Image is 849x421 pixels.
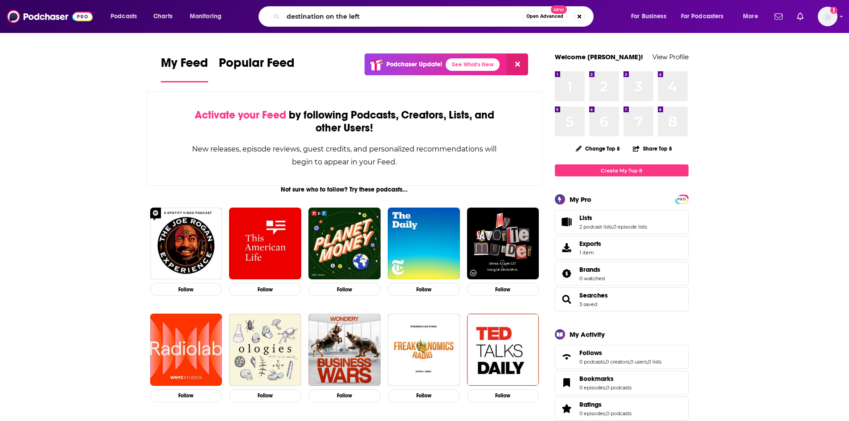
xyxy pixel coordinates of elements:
img: The Daily [388,208,460,280]
a: Exports [555,236,689,260]
a: 0 episodes [579,384,605,391]
span: Podcasts [111,10,137,23]
span: Ratings [579,401,602,409]
span: Lists [579,214,592,222]
a: Searches [579,291,608,299]
img: The Joe Rogan Experience [150,208,222,280]
span: For Business [631,10,666,23]
a: Searches [558,293,576,306]
a: 0 creators [606,359,629,365]
div: New releases, episode reviews, guest credits, and personalized recommendations will begin to appe... [192,143,498,168]
a: 0 podcasts [606,384,632,391]
button: Follow [388,389,460,402]
a: PRO [677,196,687,202]
button: Follow [229,283,301,296]
span: Open Advanced [526,14,563,19]
a: 2 podcast lists [579,224,612,230]
span: , [612,224,613,230]
a: Popular Feed [219,55,295,82]
a: Lists [579,214,647,222]
span: PRO [677,196,687,203]
button: Follow [229,389,301,402]
span: Exports [579,240,601,248]
a: Follows [579,349,661,357]
div: by following Podcasts, Creators, Lists, and other Users! [192,109,498,135]
span: Follows [555,345,689,369]
span: Brands [579,266,600,274]
span: , [605,410,606,417]
img: Freakonomics Radio [388,314,460,386]
span: Ratings [555,396,689,421]
a: Brands [558,267,576,280]
a: See What's New [446,58,500,71]
a: Bookmarks [558,376,576,389]
a: Create My Top 8 [555,164,689,176]
img: Business Wars [308,314,381,386]
a: Show notifications dropdown [793,9,807,24]
a: 3 saved [579,301,597,307]
img: Radiolab [150,314,222,386]
img: Planet Money [308,208,381,280]
span: Charts [153,10,172,23]
a: 0 watched [579,275,605,282]
img: TED Talks Daily [467,314,539,386]
a: This American Life [229,208,301,280]
div: Not sure who to follow? Try these podcasts... [147,186,543,193]
button: Follow [308,283,381,296]
span: 1 item [579,249,601,256]
span: Bookmarks [555,371,689,395]
span: Popular Feed [219,55,295,76]
div: My Activity [570,330,605,339]
a: Bookmarks [579,375,632,383]
a: Follows [558,351,576,363]
img: Ologies with Alie Ward [229,314,301,386]
a: Show notifications dropdown [771,9,786,24]
a: Ratings [558,402,576,415]
span: Monitoring [190,10,221,23]
img: Podchaser - Follow, Share and Rate Podcasts [7,8,93,25]
a: Ratings [579,401,632,409]
button: Follow [467,389,539,402]
span: , [629,359,630,365]
a: 0 podcasts [579,359,605,365]
button: Open AdvancedNew [522,11,567,22]
a: 0 podcasts [606,410,632,417]
button: Show profile menu [818,7,837,26]
button: open menu [184,9,233,24]
button: Follow [308,389,381,402]
span: More [743,10,758,23]
a: 0 episode lists [613,224,647,230]
button: Follow [467,283,539,296]
span: Logged in as Marketing09 [818,7,837,26]
span: Follows [579,349,602,357]
button: Change Top 8 [570,143,626,154]
a: 0 episodes [579,410,605,417]
span: Searches [555,287,689,311]
span: My Feed [161,55,208,76]
a: View Profile [652,53,689,61]
span: Activate your Feed [195,108,286,122]
span: , [605,384,606,391]
button: Follow [150,283,222,296]
p: Podchaser Update! [386,61,442,68]
span: For Podcasters [681,10,724,23]
button: open menu [625,9,677,24]
svg: Add a profile image [830,7,837,14]
button: Follow [150,389,222,402]
a: Lists [558,216,576,228]
span: Bookmarks [579,375,614,383]
span: New [551,5,567,14]
a: 0 lists [648,359,661,365]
